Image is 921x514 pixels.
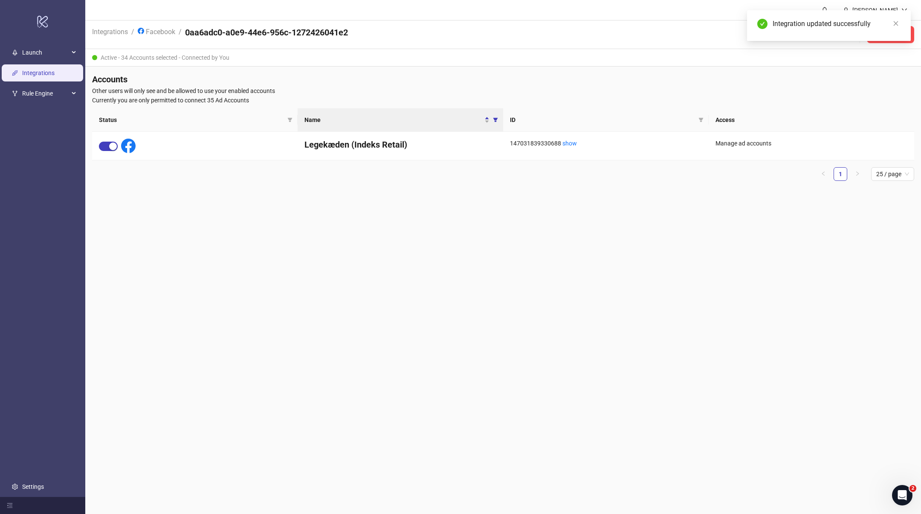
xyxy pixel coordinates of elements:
[510,139,702,148] div: 147031839330688
[131,26,134,43] li: /
[834,167,847,181] li: 1
[510,115,695,125] span: ID
[843,7,849,13] span: user
[822,7,828,13] span: bell
[715,139,907,148] div: Manage ad accounts
[7,502,13,508] span: menu-fold
[179,26,182,43] li: /
[286,113,294,126] span: filter
[185,26,348,38] h4: 0aa6adc0-a0e9-44e6-956c-1272426041e2
[12,90,18,96] span: fork
[493,117,498,122] span: filter
[851,167,864,181] button: right
[92,73,914,85] h4: Accounts
[85,49,921,67] div: Active - 34 Accounts selected - Connected by You
[773,19,901,29] div: Integration updated successfully
[855,171,860,176] span: right
[892,485,912,505] iframe: Intercom live chat
[92,96,914,105] span: Currently you are only permitted to connect 35 Ad Accounts
[817,167,830,181] li: Previous Page
[22,44,69,61] span: Launch
[90,26,130,36] a: Integrations
[909,485,916,492] span: 2
[851,167,864,181] li: Next Page
[817,167,830,181] button: left
[491,113,500,126] span: filter
[757,19,767,29] span: check-circle
[893,20,899,26] span: close
[22,85,69,102] span: Rule Engine
[698,117,704,122] span: filter
[304,115,483,125] span: Name
[821,171,826,176] span: left
[876,168,909,180] span: 25 / page
[22,70,55,76] a: Integrations
[901,7,907,13] span: down
[709,108,914,132] th: Access
[12,49,18,55] span: rocket
[99,115,284,125] span: Status
[22,483,44,490] a: Settings
[562,140,577,147] a: show
[849,6,901,15] div: [PERSON_NAME]
[298,108,503,132] th: Name
[891,19,901,28] a: Close
[697,113,705,126] span: filter
[136,26,177,36] a: Facebook
[287,117,293,122] span: filter
[834,168,847,180] a: 1
[92,86,914,96] span: Other users will only see and be allowed to use your enabled accounts
[871,167,914,181] div: Page Size
[304,139,496,151] h4: Legekæden (Indeks Retail)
